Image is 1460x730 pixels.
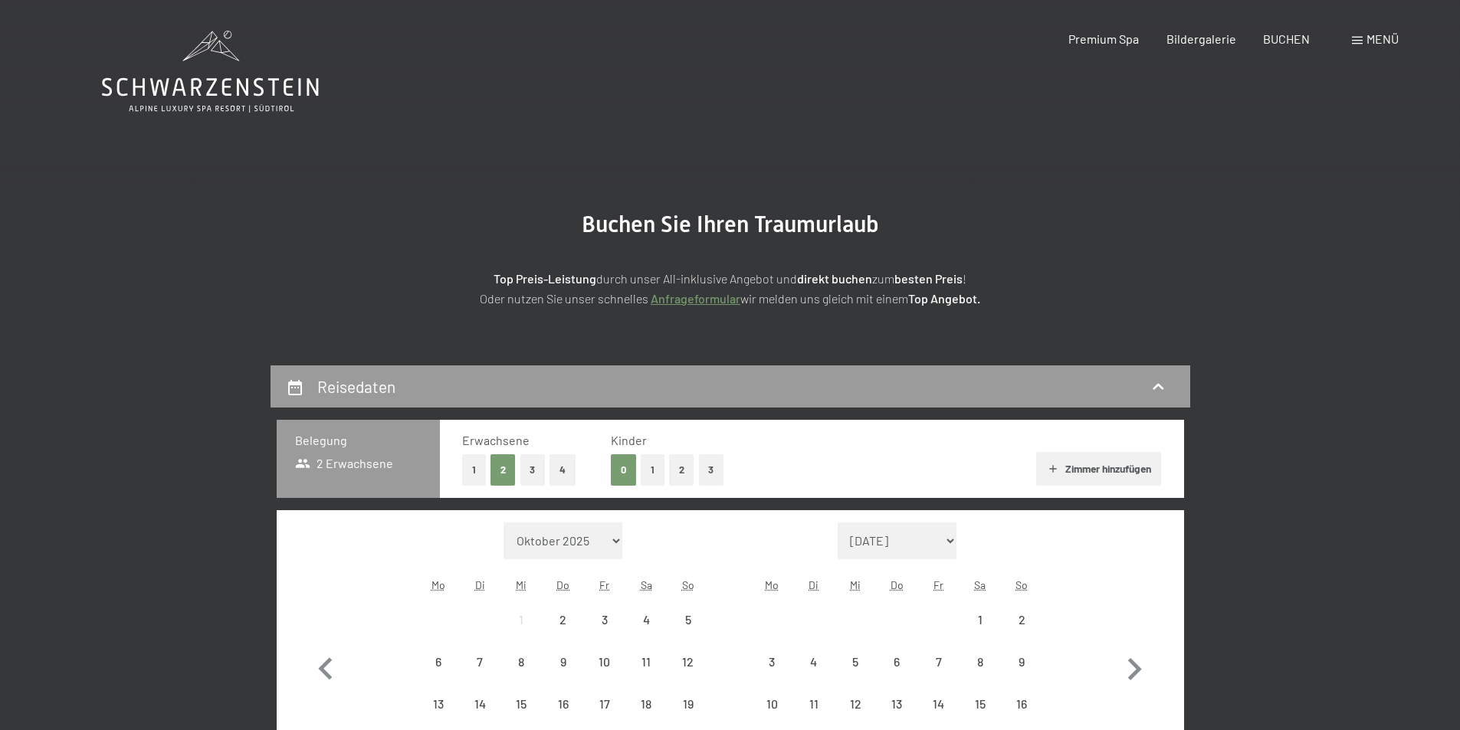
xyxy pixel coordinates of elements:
[765,578,779,591] abbr: Montag
[1036,452,1161,486] button: Zimmer hinzufügen
[667,599,708,640] div: Anreise nicht möglich
[908,291,980,306] strong: Top Angebot.
[793,641,835,683] div: Anreise nicht möglich
[295,432,422,449] h3: Belegung
[1068,31,1139,46] a: Premium Spa
[543,599,584,640] div: Thu Oct 02 2025
[795,656,833,694] div: 4
[917,641,959,683] div: Anreise nicht möglich
[850,578,861,591] abbr: Mittwoch
[586,614,624,652] div: 3
[500,599,542,640] div: Anreise nicht möglich
[544,614,582,652] div: 2
[459,683,500,725] div: Anreise nicht möglich
[876,641,917,683] div: Anreise nicht möglich
[584,599,625,640] div: Fri Oct 03 2025
[878,656,916,694] div: 6
[974,578,986,591] abbr: Samstag
[418,641,459,683] div: Anreise nicht möglich
[1001,683,1042,725] div: Sun Nov 16 2025
[961,614,999,652] div: 1
[1002,614,1041,652] div: 2
[1015,578,1028,591] abbr: Sonntag
[1001,599,1042,640] div: Anreise nicht möglich
[584,641,625,683] div: Anreise nicht möglich
[625,599,667,640] div: Anreise nicht möglich
[1263,31,1310,46] a: BUCHEN
[891,578,904,591] abbr: Donnerstag
[584,599,625,640] div: Anreise nicht möglich
[431,578,445,591] abbr: Montag
[582,211,879,237] span: Buchen Sie Ihren Traumurlaub
[295,455,394,472] span: 2 Erwachsene
[960,599,1001,640] div: Sat Nov 01 2025
[835,641,876,683] div: Wed Nov 05 2025
[625,641,667,683] div: Anreise nicht möglich
[419,656,458,694] div: 6
[502,614,540,652] div: 1
[462,454,486,486] button: 1
[500,641,542,683] div: Wed Oct 08 2025
[682,578,694,591] abbr: Sonntag
[543,683,584,725] div: Thu Oct 16 2025
[550,454,576,486] button: 4
[584,641,625,683] div: Fri Oct 10 2025
[1366,31,1399,46] span: Menü
[520,454,546,486] button: 3
[667,641,708,683] div: Sun Oct 12 2025
[699,454,724,486] button: 3
[960,599,1001,640] div: Anreise nicht möglich
[586,656,624,694] div: 10
[894,271,963,286] strong: besten Preis
[627,614,665,652] div: 4
[641,454,664,486] button: 1
[793,683,835,725] div: Anreise nicht möglich
[462,433,530,447] span: Erwachsene
[961,656,999,694] div: 8
[667,641,708,683] div: Anreise nicht möglich
[876,683,917,725] div: Anreise nicht möglich
[543,641,584,683] div: Thu Oct 09 2025
[625,683,667,725] div: Anreise nicht möglich
[500,599,542,640] div: Wed Oct 01 2025
[543,641,584,683] div: Anreise nicht möglich
[317,377,395,396] h2: Reisedaten
[960,641,1001,683] div: Sat Nov 08 2025
[516,578,527,591] abbr: Mittwoch
[751,683,792,725] div: Mon Nov 10 2025
[668,614,707,652] div: 5
[418,641,459,683] div: Mon Oct 06 2025
[584,683,625,725] div: Anreise nicht möglich
[1001,641,1042,683] div: Anreise nicht möglich
[797,271,872,286] strong: direkt buchen
[835,683,876,725] div: Anreise nicht möglich
[611,454,636,486] button: 0
[917,641,959,683] div: Fri Nov 07 2025
[418,683,459,725] div: Mon Oct 13 2025
[667,683,708,725] div: Anreise nicht möglich
[625,641,667,683] div: Sat Oct 11 2025
[500,641,542,683] div: Anreise nicht möglich
[459,641,500,683] div: Anreise nicht möglich
[475,578,485,591] abbr: Dienstag
[876,641,917,683] div: Thu Nov 06 2025
[1002,656,1041,694] div: 9
[835,683,876,725] div: Wed Nov 12 2025
[418,683,459,725] div: Anreise nicht möglich
[919,656,957,694] div: 7
[543,599,584,640] div: Anreise nicht möglich
[1166,31,1236,46] a: Bildergalerie
[627,656,665,694] div: 11
[500,683,542,725] div: Wed Oct 15 2025
[584,683,625,725] div: Fri Oct 17 2025
[543,683,584,725] div: Anreise nicht möglich
[1001,683,1042,725] div: Anreise nicht möglich
[933,578,943,591] abbr: Freitag
[490,454,516,486] button: 2
[651,291,740,306] a: Anfrageformular
[960,641,1001,683] div: Anreise nicht möglich
[641,578,652,591] abbr: Samstag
